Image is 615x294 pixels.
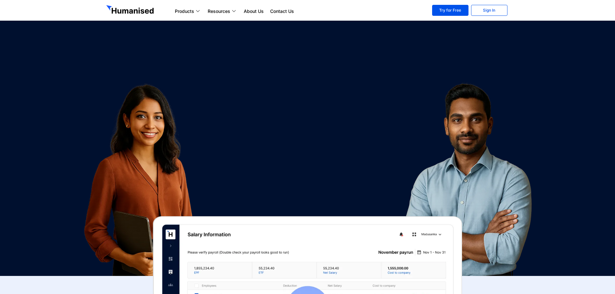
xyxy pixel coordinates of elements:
[267,7,297,15] a: Contact Us
[106,5,155,15] img: GetHumanised Logo
[471,5,507,16] a: Sign In
[172,7,204,15] a: Products
[432,5,468,16] a: Try for Free
[241,7,267,15] a: About Us
[204,7,241,15] a: Resources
